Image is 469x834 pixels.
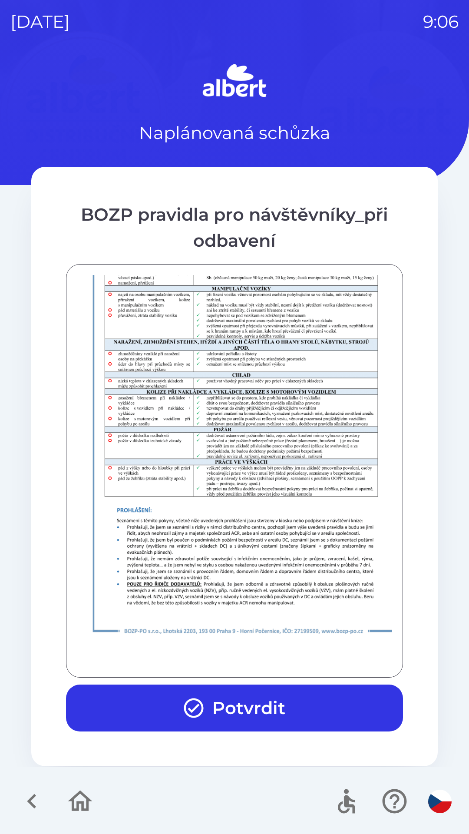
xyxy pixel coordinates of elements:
p: [DATE] [10,9,70,35]
button: Potvrdit [66,685,403,731]
img: t5iKY4Cocv4gECBCogIEgBgIECBAgQIAAAQIEDAQNECBAgAABAgQIECCwAh4EVRAgQIAAAQIECBAg4EHQAAECBAgQIECAAAEC... [77,166,414,642]
img: Logo [31,61,438,103]
p: Naplánovaná schůzka [139,120,330,146]
p: 9:06 [423,9,459,35]
img: cs flag [428,790,452,813]
div: BOZP pravidla pro návštěvníky_při odbavení [66,202,403,254]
